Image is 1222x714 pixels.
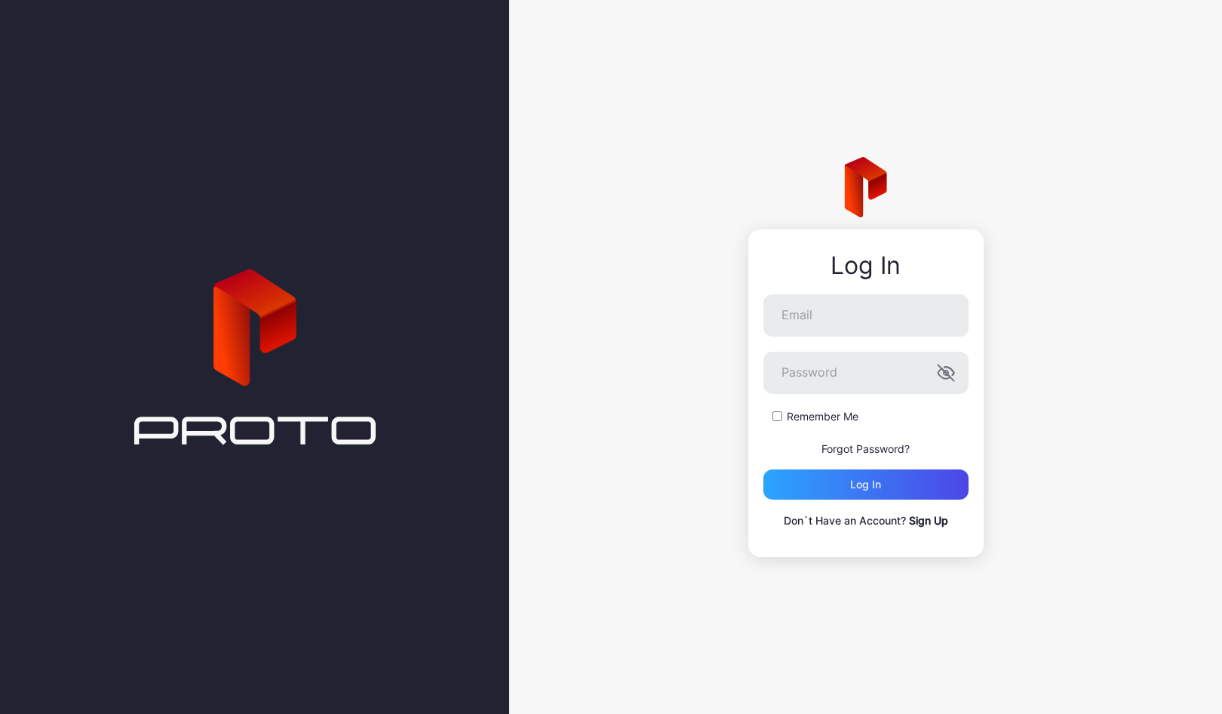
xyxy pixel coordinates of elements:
[763,294,969,337] input: Email
[763,469,969,500] button: Log in
[937,364,955,382] button: Password
[763,352,969,394] input: Password
[763,512,969,530] p: Don`t Have an Account?
[763,252,969,279] div: Log In
[909,514,948,527] a: Sign Up
[850,479,881,491] div: Log in
[821,442,910,455] a: Forgot Password?
[787,409,858,424] label: Remember Me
